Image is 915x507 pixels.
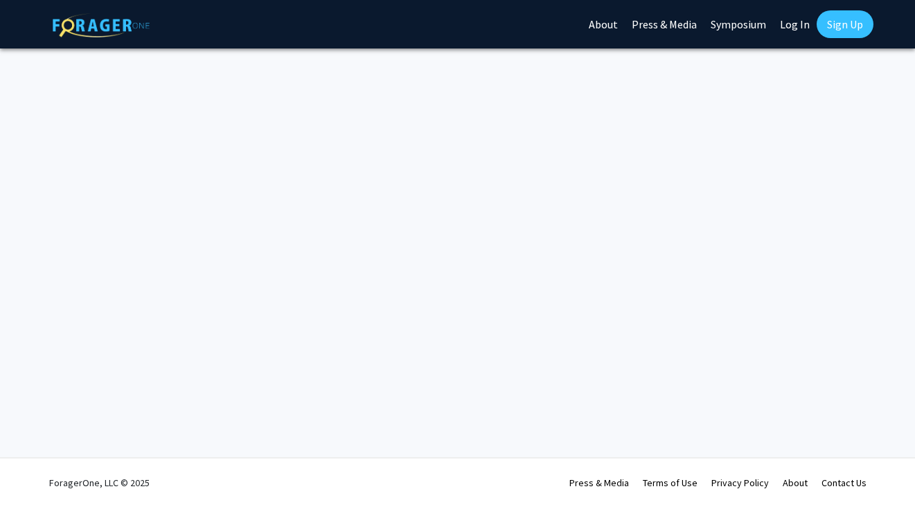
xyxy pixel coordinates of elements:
a: Privacy Policy [711,477,769,489]
div: ForagerOne, LLC © 2025 [49,459,150,507]
a: Press & Media [569,477,629,489]
a: Contact Us [821,477,867,489]
a: About [783,477,808,489]
img: ForagerOne Logo [53,13,150,37]
a: Sign Up [817,10,873,38]
a: Terms of Use [643,477,698,489]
